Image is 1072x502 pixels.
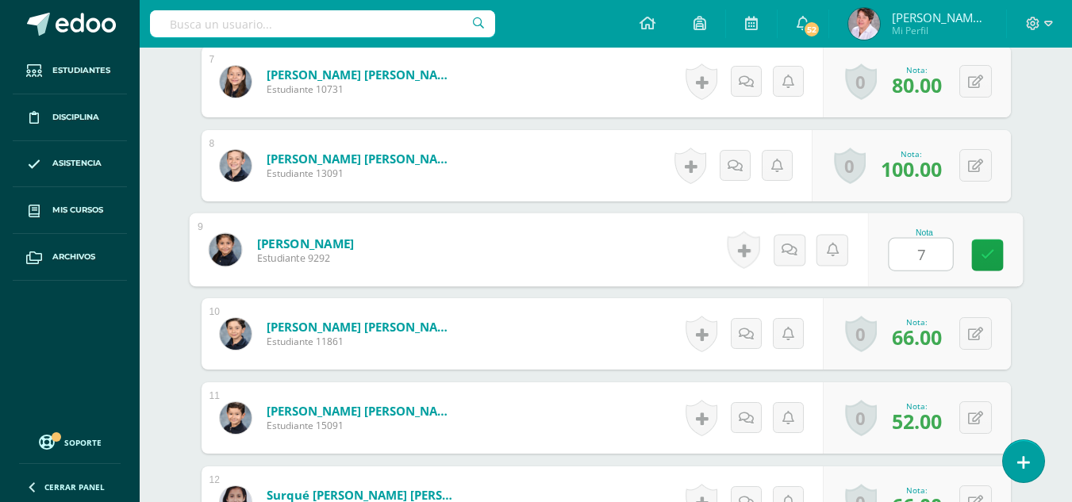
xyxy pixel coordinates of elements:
div: Nota: [892,316,942,328]
a: [PERSON_NAME] [256,235,354,251]
a: Estudiantes [13,48,127,94]
a: Mis cursos [13,187,127,234]
span: Mi Perfil [892,24,987,37]
span: Mis cursos [52,204,103,217]
div: Nota: [892,64,942,75]
span: [PERSON_NAME] del [PERSON_NAME] [892,10,987,25]
img: e25b2687233f2d436f85fc9313f9d881.png [848,8,880,40]
a: Disciplina [13,94,127,141]
img: 2c6dc45f9c67ae377e40a28c38d3b2b2.png [220,402,252,434]
img: 195650ea99a48c6681fc40fcc0c6a1b4.png [220,150,252,182]
span: Estudiante 10731 [267,82,457,96]
span: 52.00 [892,408,942,435]
span: Cerrar panel [44,481,105,492]
span: Soporte [64,437,102,448]
a: 0 [834,148,866,184]
span: 52 [803,21,820,38]
span: 100.00 [881,155,942,182]
a: [PERSON_NAME] [PERSON_NAME] [267,151,457,167]
a: Soporte [19,431,121,452]
input: Busca un usuario... [150,10,495,37]
span: 66.00 [892,324,942,351]
div: Nota: [892,400,942,412]
a: [PERSON_NAME] [PERSON_NAME] [267,403,457,419]
span: Estudiante 13091 [267,167,457,180]
span: Disciplina [52,111,99,124]
img: 1a91f5e336c671d6f36dc70190637f3e.png [220,318,252,350]
a: [PERSON_NAME] [PERSON_NAME] [267,67,457,82]
div: Nota: [892,485,942,496]
a: [PERSON_NAME] [PERSON_NAME] [267,319,457,335]
span: Asistencia [52,157,102,170]
a: 0 [845,400,877,436]
input: 0-100.0 [889,239,952,270]
img: 641be18a386364e3d25bac9d09f570ca.png [209,233,241,266]
a: Archivos [13,234,127,281]
span: Estudiante 9292 [256,251,354,266]
span: 80.00 [892,71,942,98]
a: Asistencia [13,141,127,188]
a: 0 [845,316,877,352]
div: Nota: [881,148,942,159]
span: Estudiantes [52,64,110,77]
div: Nota [888,228,960,237]
span: Estudiante 15091 [267,419,457,432]
span: Archivos [52,251,95,263]
a: 0 [845,63,877,100]
img: 245d8335962edee686952a010a6c71b8.png [220,66,252,98]
span: Estudiante 11861 [267,335,457,348]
